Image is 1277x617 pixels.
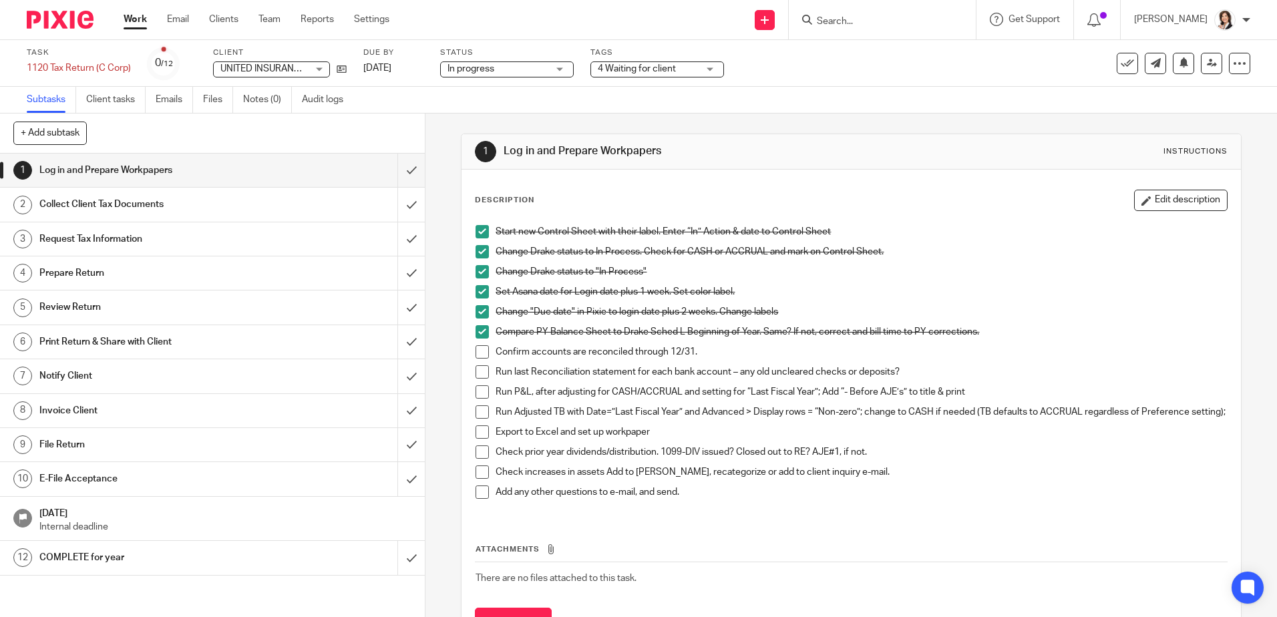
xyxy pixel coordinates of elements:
[496,225,1226,238] p: Start new Control Sheet with their label. Enter “In” Action & date to Control Sheet
[39,297,269,317] h1: Review Return
[39,548,269,568] h1: COMPLETE for year
[496,465,1226,479] p: Check increases in assets Add to [PERSON_NAME], recategorize or add to client inquiry e-mail.
[1134,13,1208,26] p: [PERSON_NAME]
[1214,9,1236,31] img: BW%20Website%203%20-%20square.jpg
[39,520,412,534] p: Internal deadline
[13,469,32,488] div: 10
[258,13,281,26] a: Team
[496,485,1226,499] p: Add any other questions to e-mail, and send.
[496,265,1226,278] p: Change Drake status to "In Process"
[39,435,269,455] h1: File Return
[39,401,269,421] h1: Invoice Client
[39,160,269,180] h1: Log in and Prepare Workpapers
[475,141,496,162] div: 1
[440,47,574,58] label: Status
[496,325,1226,339] p: Compare PY Balance Sheet to Drake Sched L Beginning of Year. Same? If not, correct and bill time ...
[598,64,676,73] span: 4 Waiting for client
[124,13,147,26] a: Work
[815,16,936,28] input: Search
[203,87,233,113] a: Files
[27,47,131,58] label: Task
[155,55,173,71] div: 0
[301,13,334,26] a: Reports
[1163,146,1228,157] div: Instructions
[213,47,347,58] label: Client
[13,264,32,282] div: 4
[13,196,32,214] div: 2
[496,445,1226,459] p: Check prior year dividends/distribution. 1099-DIV issued? Closed out to RE? AJE#1, if not.
[13,367,32,385] div: 7
[1134,190,1228,211] button: Edit description
[363,63,391,73] span: [DATE]
[496,245,1226,258] p: Change Drake status to In Process. Check for CASH or ACCRUAL and mark on Control Sheet.
[496,385,1226,399] p: Run P&L, after adjusting for CASH/ACCRUAL and setting for “Last Fiscal Year”; Add “- Before AJE’s...
[13,122,87,144] button: + Add subtask
[496,425,1226,439] p: Export to Excel and set up workpaper
[302,87,353,113] a: Audit logs
[475,195,534,206] p: Description
[243,87,292,113] a: Notes (0)
[39,503,412,520] h1: [DATE]
[447,64,494,73] span: In progress
[476,546,540,553] span: Attachments
[496,345,1226,359] p: Confirm accounts are reconciled through 12/31.
[86,87,146,113] a: Client tasks
[39,194,269,214] h1: Collect Client Tax Documents
[27,61,131,75] div: 1120 Tax Return (C Corp)
[590,47,724,58] label: Tags
[13,401,32,420] div: 8
[363,47,423,58] label: Due by
[496,285,1226,298] p: Set Asana date for Login date plus 1 week. Set color label.
[39,229,269,249] h1: Request Tax Information
[220,64,368,73] span: UNITED INSURANCE BROKERS INC
[354,13,389,26] a: Settings
[496,305,1226,319] p: Change "Due date" in Pixie to login date plus 2 weeks. Change labels
[156,87,193,113] a: Emails
[161,60,173,67] small: /12
[13,230,32,248] div: 3
[167,13,189,26] a: Email
[39,332,269,352] h1: Print Return & Share with Client
[496,365,1226,379] p: Run last Reconciliation statement for each bank account – any old uncleared checks or deposits?
[13,548,32,567] div: 12
[39,366,269,386] h1: Notify Client
[209,13,238,26] a: Clients
[27,87,76,113] a: Subtasks
[496,405,1226,419] p: Run Adjusted TB with Date=”Last Fiscal Year” and Advanced > Display rows = “Non-zero”; change to ...
[39,469,269,489] h1: E-File Acceptance
[13,298,32,317] div: 5
[27,11,94,29] img: Pixie
[476,574,636,583] span: There are no files attached to this task.
[1009,15,1060,24] span: Get Support
[13,161,32,180] div: 1
[504,144,880,158] h1: Log in and Prepare Workpapers
[13,333,32,351] div: 6
[39,263,269,283] h1: Prepare Return
[13,435,32,454] div: 9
